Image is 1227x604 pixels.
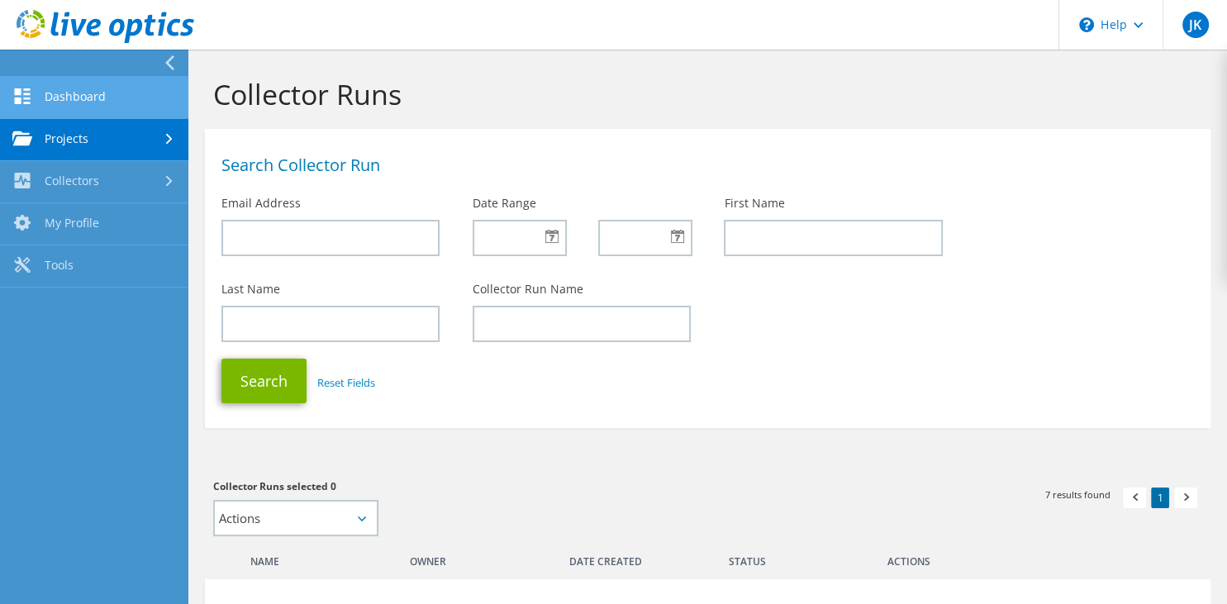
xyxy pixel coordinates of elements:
label: Date Range [473,195,536,212]
svg: \n [1079,17,1094,32]
div: Name [238,545,397,571]
label: Last Name [221,281,280,297]
button: Search [221,359,307,403]
label: Collector Run Name [473,281,583,297]
div: Owner [397,545,557,571]
span: JK [1182,12,1209,38]
label: First Name [724,195,784,212]
div: Actions [875,545,1194,571]
div: Status [716,545,795,571]
div: Date Created [557,545,716,571]
a: 1 [1151,487,1169,508]
a: Reset Fields [317,375,375,390]
h1: Collector Runs [213,77,1194,112]
h3: Collector Runs selected 0 [213,478,691,496]
label: Email Address [221,195,301,212]
span: 7 results found [1045,487,1110,502]
h1: Search Collector Run [221,157,1186,174]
